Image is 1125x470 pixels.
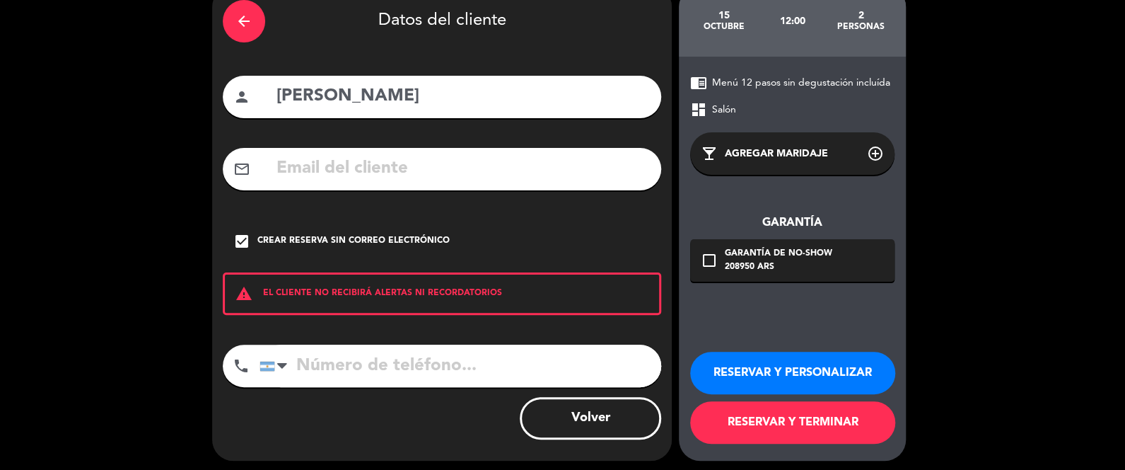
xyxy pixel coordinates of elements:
[725,260,832,275] div: 208950 ARS
[827,10,895,21] div: 2
[233,161,250,178] i: mail_outline
[223,273,661,315] div: EL CLIENTE NO RECIBIRÁ ALERTAS NI RECORDATORIOS
[275,82,651,111] input: Nombre del cliente
[701,252,718,269] i: check_box_outline_blank
[520,397,661,440] button: Volver
[690,101,707,118] span: dashboard
[257,234,450,248] div: Crear reserva sin correo electrónico
[690,74,707,91] span: chrome_reader_mode
[235,13,252,30] i: arrow_back
[690,132,894,175] button: local_barAgregar maridajeadd_circle_outline
[690,214,894,232] div: Garantía
[690,401,895,444] button: RESERVAR Y TERMINAR
[827,21,895,33] div: personas
[701,145,718,162] i: local_bar
[260,345,661,387] input: Número de teléfono...
[725,146,828,162] span: Agregar maridaje
[712,102,736,118] span: Salón
[712,75,890,91] span: Menú 12 pasos sin degustación incluída
[233,88,250,105] i: person
[689,21,758,33] div: octubre
[689,10,758,21] div: 15
[260,345,293,386] div: Argentina: +54
[275,154,651,183] input: Email del cliente
[725,247,832,261] div: Garantía de no-show
[225,285,263,302] i: warning
[867,145,884,162] i: add_circle_outline
[233,357,250,374] i: phone
[233,233,250,250] i: check_box
[690,352,895,394] button: RESERVAR Y PERSONALIZAR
